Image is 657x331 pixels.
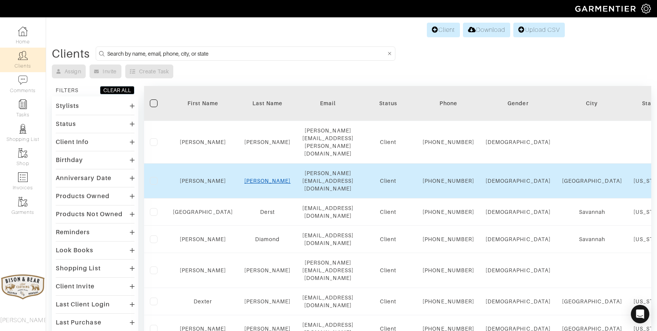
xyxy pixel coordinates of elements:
[56,192,109,200] div: Products Owned
[427,23,460,37] a: Client
[641,4,651,13] img: gear-icon-white-bd11855cb880d31180b6d7d6211b90ccbf57a29d726f0c71d8c61bd08dd39cc2.png
[56,283,95,290] div: Client Invite
[562,298,622,305] div: [GEOGRAPHIC_DATA]
[302,294,354,309] div: [EMAIL_ADDRESS][DOMAIN_NAME]
[56,138,89,146] div: Client Info
[107,49,386,58] input: Search by name, email, phone, city, or state
[56,301,110,308] div: Last Client Login
[486,266,551,274] div: [DEMOGRAPHIC_DATA]
[56,86,78,94] div: FILTERS
[56,319,101,326] div: Last Purchase
[244,267,291,273] a: [PERSON_NAME]
[365,298,411,305] div: Client
[302,204,354,220] div: [EMAIL_ADDRESS][DOMAIN_NAME]
[423,266,474,274] div: [PHONE_NUMBER]
[194,298,212,305] a: Dexter
[571,2,641,15] img: garmentier-logo-header-white-b43fb05a5012e4ada735d5af1a66efaba907eab6374d6393d1fbf88cb4ef424d.png
[486,298,551,305] div: [DEMOGRAPHIC_DATA]
[52,50,90,58] div: Clients
[56,247,94,254] div: Look Books
[18,99,28,109] img: reminder-icon-8004d30b9f0a5d33ae49ab947aed9ed385cf756f9e5892f1edd6e32f2345188e.png
[365,138,411,146] div: Client
[365,266,411,274] div: Client
[302,232,354,247] div: [EMAIL_ADDRESS][DOMAIN_NAME]
[365,177,411,185] div: Client
[18,148,28,158] img: garments-icon-b7da505a4dc4fd61783c78ac3ca0ef83fa9d6f193b1c9dc38574b1d14d53ca28.png
[423,99,474,107] div: Phone
[56,156,83,164] div: Birthday
[244,178,291,184] a: [PERSON_NAME]
[180,139,226,145] a: [PERSON_NAME]
[255,236,280,242] a: Diamond
[180,178,226,184] a: [PERSON_NAME]
[56,120,76,128] div: Status
[486,99,551,107] div: Gender
[562,177,622,185] div: [GEOGRAPHIC_DATA]
[18,51,28,60] img: clients-icon-6bae9207a08558b7cb47a8932f037763ab4055f8c8b6bfacd5dc20c3e0201464.png
[56,174,111,182] div: Anniversary Date
[302,259,354,282] div: [PERSON_NAME][EMAIL_ADDRESS][DOMAIN_NAME]
[173,209,233,215] a: [GEOGRAPHIC_DATA]
[56,102,79,110] div: Stylists
[167,86,239,121] th: Toggle SortBy
[423,177,474,185] div: [PHONE_NUMBER]
[18,197,28,207] img: garments-icon-b7da505a4dc4fd61783c78ac3ca0ef83fa9d6f193b1c9dc38574b1d14d53ca28.png
[302,99,354,107] div: Email
[562,208,622,216] div: Savannah
[513,23,565,37] a: Upload CSV
[244,298,291,305] a: [PERSON_NAME]
[18,75,28,85] img: comment-icon-a0a6a9ef722e966f86d9cbdc48e553b5cf19dbc54f86b18d962a5391bc8f6eb6.png
[365,208,411,216] div: Client
[180,267,226,273] a: [PERSON_NAME]
[562,99,622,107] div: City
[244,139,291,145] a: [PERSON_NAME]
[562,235,622,243] div: Savannah
[56,265,101,272] div: Shopping List
[239,86,297,121] th: Toggle SortBy
[56,228,90,236] div: Reminders
[103,86,131,94] div: CLEAR ALL
[486,138,551,146] div: [DEMOGRAPHIC_DATA]
[18,172,28,182] img: orders-icon-0abe47150d42831381b5fb84f609e132dff9fe21cb692f30cb5eec754e2cba89.png
[180,236,226,242] a: [PERSON_NAME]
[302,169,354,192] div: [PERSON_NAME][EMAIL_ADDRESS][DOMAIN_NAME]
[480,86,556,121] th: Toggle SortBy
[423,208,474,216] div: [PHONE_NUMBER]
[359,86,417,121] th: Toggle SortBy
[423,298,474,305] div: [PHONE_NUMBER]
[244,99,291,107] div: Last Name
[56,210,123,218] div: Products Not Owned
[486,177,551,185] div: [DEMOGRAPHIC_DATA]
[486,208,551,216] div: [DEMOGRAPHIC_DATA]
[100,86,134,94] button: CLEAR ALL
[423,235,474,243] div: [PHONE_NUMBER]
[365,235,411,243] div: Client
[18,124,28,134] img: stylists-icon-eb353228a002819b7ec25b43dbf5f0378dd9e0616d9560372ff212230b889e62.png
[631,305,649,323] div: Open Intercom Messenger
[463,23,510,37] a: Download
[365,99,411,107] div: Status
[173,99,233,107] div: First Name
[486,235,551,243] div: [DEMOGRAPHIC_DATA]
[18,26,28,36] img: dashboard-icon-dbcd8f5a0b271acd01030246c82b418ddd0df26cd7fceb0bd07c9910d44c42f6.png
[302,127,354,157] div: [PERSON_NAME][EMAIL_ADDRESS][PERSON_NAME][DOMAIN_NAME]
[423,138,474,146] div: [PHONE_NUMBER]
[260,209,275,215] a: Derst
